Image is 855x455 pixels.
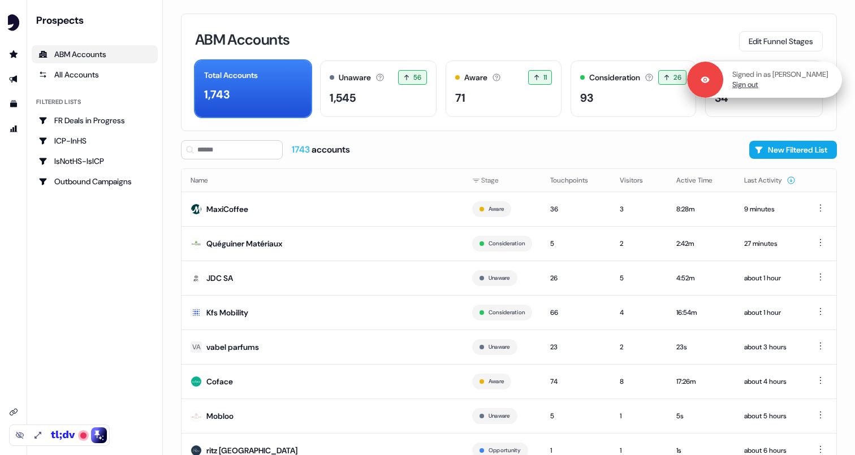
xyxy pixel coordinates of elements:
[206,307,248,318] div: Kfs Mobility
[676,203,726,215] div: 8:28m
[620,203,658,215] div: 3
[620,341,658,353] div: 2
[38,69,151,80] div: All Accounts
[580,89,593,106] div: 93
[5,403,23,421] a: Go to integrations
[620,238,658,249] div: 2
[206,203,248,215] div: MaxiCoffee
[550,238,602,249] div: 5
[550,410,602,422] div: 5
[32,132,158,150] a: Go to ICP-InHS
[206,410,234,422] div: Mobloo
[744,170,796,190] button: Last Activity
[5,70,23,88] a: Go to outbound experience
[550,203,602,215] div: 36
[676,410,726,422] div: 5s
[489,239,525,249] button: Consideration
[620,376,658,387] div: 8
[32,111,158,129] a: Go to FR Deals in Progress
[330,89,356,106] div: 1,545
[204,70,258,81] div: Total Accounts
[550,341,602,353] div: 23
[676,272,726,284] div: 4:52m
[489,411,510,421] button: Unaware
[36,14,158,27] div: Prospects
[36,97,81,107] div: Filtered lists
[589,72,640,84] div: Consideration
[550,272,602,284] div: 26
[32,172,158,190] a: Go to Outbound Campaigns
[550,307,602,318] div: 66
[543,72,547,83] span: 11
[715,89,728,106] div: 34
[195,32,290,47] h3: ABM Accounts
[32,66,158,84] a: All accounts
[38,49,151,60] div: ABM Accounts
[676,170,726,190] button: Active Time
[38,155,151,167] div: IsNotHS-IsICP
[206,272,233,284] div: JDC SA
[489,376,504,387] button: Aware
[192,341,201,353] div: VA
[32,45,158,63] a: ABM Accounts
[676,376,726,387] div: 17:26m
[38,135,151,146] div: ICP-InHS
[292,144,350,156] div: accounts
[744,410,796,422] div: about 5 hours
[550,170,602,190] button: Touchpoints
[206,376,233,387] div: Coface
[455,89,465,106] div: 71
[676,341,726,353] div: 23s
[5,120,23,138] a: Go to attribution
[472,175,532,186] div: Stage
[32,152,158,170] a: Go to IsNotHS-IsICP
[489,273,510,283] button: Unaware
[744,272,796,284] div: about 1 hour
[676,307,726,318] div: 16:54m
[739,31,823,51] button: Edit Funnel Stages
[732,80,758,90] a: Sign out
[550,376,602,387] div: 74
[5,95,23,113] a: Go to templates
[182,169,463,192] th: Name
[749,141,837,159] button: New Filtered List
[744,203,796,215] div: 9 minutes
[676,238,726,249] div: 2:42m
[292,144,312,155] span: 1743
[464,72,487,84] div: Aware
[206,341,259,353] div: vabel parfums
[38,115,151,126] div: FR Deals in Progress
[38,176,151,187] div: Outbound Campaigns
[744,238,796,249] div: 27 minutes
[732,70,828,80] p: Signed in as [PERSON_NAME]
[5,428,23,446] a: Go to integrations
[673,72,681,83] span: 26
[206,238,282,249] div: Quéguiner Matériaux
[339,72,371,84] div: Unaware
[744,307,796,318] div: about 1 hour
[204,86,230,103] div: 1,743
[620,272,658,284] div: 5
[744,376,796,387] div: about 4 hours
[413,72,422,83] span: 56
[489,204,504,214] button: Aware
[5,45,23,63] a: Go to prospects
[744,341,796,353] div: about 3 hours
[620,170,657,190] button: Visitors
[620,307,658,318] div: 4
[620,410,658,422] div: 1
[489,342,510,352] button: Unaware
[489,307,525,318] button: Consideration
